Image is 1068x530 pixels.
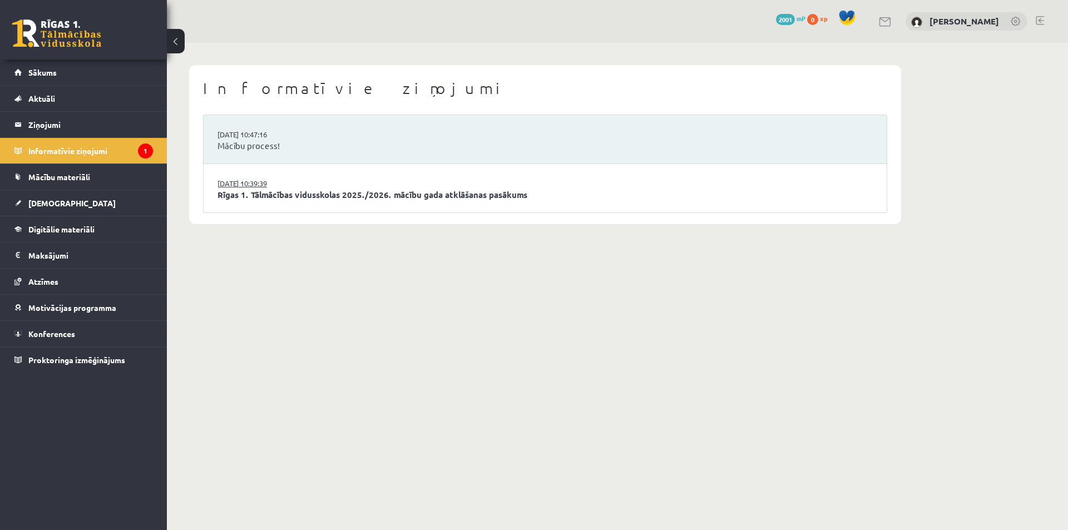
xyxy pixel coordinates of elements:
a: Konferences [14,321,153,346]
i: 1 [138,143,153,158]
span: Motivācijas programma [28,303,116,313]
a: Proktoringa izmēģinājums [14,347,153,373]
a: Informatīvie ziņojumi1 [14,138,153,164]
a: Mācību process! [217,140,873,152]
img: Kitija Keita Jansone [911,17,922,28]
a: [DATE] 10:47:16 [217,129,301,140]
a: Ziņojumi [14,112,153,137]
a: Motivācijas programma [14,295,153,320]
a: Digitālie materiāli [14,216,153,242]
a: [PERSON_NAME] [929,16,999,27]
span: Aktuāli [28,93,55,103]
span: xp [820,14,827,23]
a: Maksājumi [14,242,153,268]
a: Mācību materiāli [14,164,153,190]
span: Proktoringa izmēģinājums [28,355,125,365]
a: Rīgas 1. Tālmācības vidusskolas 2025./2026. mācību gada atklāšanas pasākums [217,189,873,201]
span: [DEMOGRAPHIC_DATA] [28,198,116,208]
span: Atzīmes [28,276,58,286]
a: [DEMOGRAPHIC_DATA] [14,190,153,216]
legend: Maksājumi [28,242,153,268]
a: 2001 mP [776,14,805,23]
span: Sākums [28,67,57,77]
a: Atzīmes [14,269,153,294]
a: 0 xp [807,14,833,23]
span: 0 [807,14,818,25]
a: Sākums [14,60,153,85]
span: mP [797,14,805,23]
span: 2001 [776,14,795,25]
a: Rīgas 1. Tālmācības vidusskola [12,19,101,47]
span: Digitālie materiāli [28,224,95,234]
a: [DATE] 10:39:39 [217,178,301,189]
legend: Ziņojumi [28,112,153,137]
span: Mācību materiāli [28,172,90,182]
legend: Informatīvie ziņojumi [28,138,153,164]
span: Konferences [28,329,75,339]
a: Aktuāli [14,86,153,111]
h1: Informatīvie ziņojumi [203,79,887,98]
